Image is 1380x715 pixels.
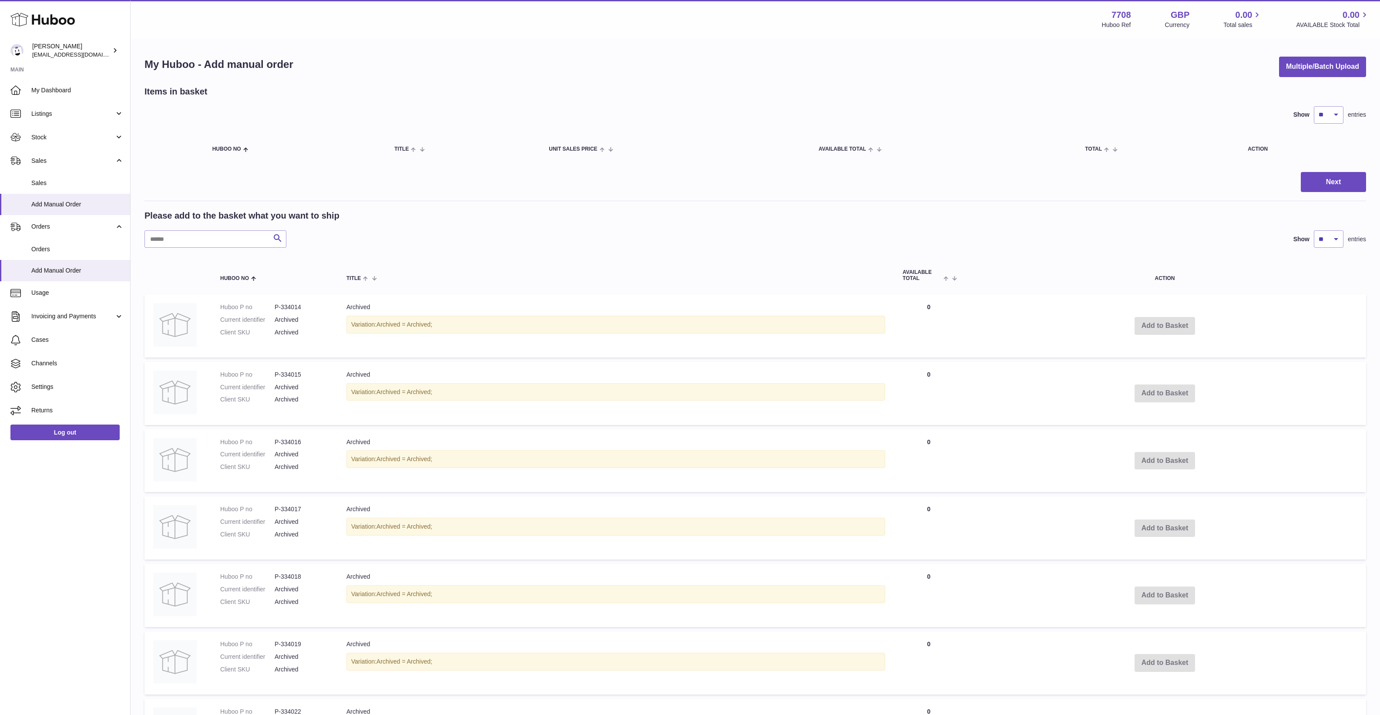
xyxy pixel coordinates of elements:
[31,245,124,253] span: Orders
[275,573,329,581] dd: P-334018
[894,631,964,695] td: 0
[346,450,885,468] div: Variation:
[275,316,329,324] dd: Archived
[153,573,197,616] img: Archived
[220,518,275,526] dt: Current identifier
[31,86,124,94] span: My Dashboard
[1102,21,1131,29] div: Huboo Ref
[1293,111,1309,119] label: Show
[964,261,1366,290] th: Action
[376,455,432,462] span: Archived = Archived;
[31,266,124,275] span: Add Manual Order
[220,505,275,513] dt: Huboo P no
[894,429,964,492] td: 0
[894,294,964,357] td: 0
[275,383,329,391] dd: Archived
[1296,9,1370,29] a: 0.00 AVAILABLE Stock Total
[275,371,329,379] dd: P-334015
[31,383,124,391] span: Settings
[275,653,329,661] dd: Archived
[346,276,361,281] span: Title
[220,665,275,674] dt: Client SKU
[1248,146,1357,152] div: Action
[1165,21,1190,29] div: Currency
[31,312,114,320] span: Invoicing and Payments
[275,463,329,471] dd: Archived
[338,564,894,627] td: Archived
[31,336,124,344] span: Cases
[1293,235,1309,243] label: Show
[1343,9,1360,21] span: 0.00
[346,383,885,401] div: Variation:
[275,665,329,674] dd: Archived
[144,86,208,98] h2: Items in basket
[394,146,409,152] span: Title
[338,429,894,492] td: Archived
[220,530,275,539] dt: Client SKU
[220,450,275,459] dt: Current identifier
[894,362,964,425] td: 0
[275,450,329,459] dd: Archived
[31,179,124,187] span: Sales
[1223,21,1262,29] span: Total sales
[1236,9,1252,21] span: 0.00
[346,653,885,671] div: Variation:
[275,395,329,404] dd: Archived
[220,303,275,311] dt: Huboo P no
[1348,235,1366,243] span: entries
[31,406,124,415] span: Returns
[153,640,197,684] img: Archived
[220,598,275,606] dt: Client SKU
[10,425,120,440] a: Log out
[275,640,329,648] dd: P-334019
[32,42,111,59] div: [PERSON_NAME]
[1085,146,1102,152] span: Total
[31,223,114,231] span: Orders
[376,590,432,597] span: Archived = Archived;
[275,585,329,594] dd: Archived
[346,316,885,334] div: Variation:
[376,321,432,328] span: Archived = Archived;
[275,518,329,526] dd: Archived
[220,383,275,391] dt: Current identifier
[144,57,293,71] h1: My Huboo - Add manual order
[31,133,114,142] span: Stock
[220,653,275,661] dt: Current identifier
[31,289,124,297] span: Usage
[1296,21,1370,29] span: AVAILABLE Stock Total
[819,146,866,152] span: AVAILABLE Total
[153,505,197,549] img: Archived
[549,146,597,152] span: Unit Sales Price
[153,303,197,347] img: Archived
[338,294,894,357] td: Archived
[338,496,894,560] td: Archived
[31,200,124,209] span: Add Manual Order
[903,270,941,281] span: AVAILABLE Total
[31,110,114,118] span: Listings
[1223,9,1262,29] a: 0.00 Total sales
[220,328,275,337] dt: Client SKU
[220,276,249,281] span: Huboo no
[32,51,128,58] span: [EMAIL_ADDRESS][DOMAIN_NAME]
[1111,9,1131,21] strong: 7708
[275,328,329,337] dd: Archived
[275,530,329,539] dd: Archived
[144,210,339,222] h2: Please add to the basket what you want to ship
[275,438,329,446] dd: P-334016
[376,523,432,530] span: Archived = Archived;
[346,518,885,536] div: Variation:
[894,564,964,627] td: 0
[220,585,275,594] dt: Current identifier
[220,463,275,471] dt: Client SKU
[1348,111,1366,119] span: entries
[153,371,197,414] img: Archived
[220,438,275,446] dt: Huboo P no
[894,496,964,560] td: 0
[275,505,329,513] dd: P-334017
[220,573,275,581] dt: Huboo P no
[220,395,275,404] dt: Client SKU
[220,316,275,324] dt: Current identifier
[153,438,197,482] img: Archived
[10,44,24,57] img: internalAdmin-7708@internal.huboo.com
[338,631,894,695] td: Archived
